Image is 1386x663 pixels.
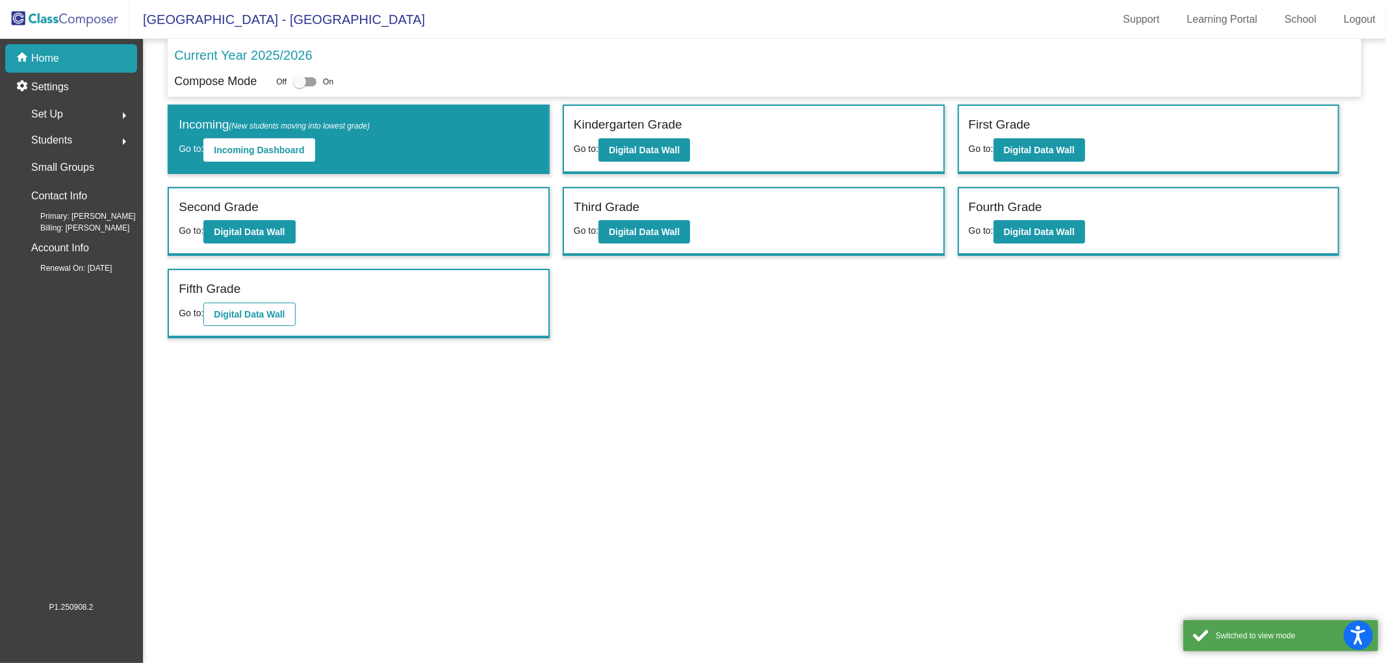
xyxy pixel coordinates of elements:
p: Compose Mode [174,73,257,90]
button: Digital Data Wall [994,220,1085,244]
label: Second Grade [179,198,259,217]
label: First Grade [969,116,1031,134]
span: Go to: [574,225,598,236]
span: Primary: [PERSON_NAME] [19,210,136,222]
button: Digital Data Wall [994,138,1085,162]
mat-icon: arrow_right [116,108,132,123]
button: Incoming Dashboard [203,138,314,162]
span: Go to: [179,225,203,236]
button: Digital Data Wall [598,138,690,162]
b: Digital Data Wall [609,227,680,237]
a: Logout [1333,9,1386,30]
span: Off [276,76,287,88]
label: Third Grade [574,198,639,217]
div: Switched to view mode [1216,630,1368,642]
span: Students [31,131,72,149]
span: [GEOGRAPHIC_DATA] - [GEOGRAPHIC_DATA] [130,9,425,30]
button: Digital Data Wall [203,220,295,244]
label: Kindergarten Grade [574,116,682,134]
span: On [323,76,333,88]
a: School [1274,9,1327,30]
span: Renewal On: [DATE] [19,262,112,274]
span: Go to: [179,144,203,154]
span: Go to: [574,144,598,154]
button: Digital Data Wall [598,220,690,244]
p: Home [31,51,59,66]
a: Support [1113,9,1170,30]
mat-icon: home [16,51,31,66]
b: Digital Data Wall [1004,227,1075,237]
b: Digital Data Wall [1004,145,1075,155]
p: Contact Info [31,187,87,205]
p: Small Groups [31,158,94,177]
span: (New students moving into lowest grade) [229,121,370,131]
button: Digital Data Wall [203,303,295,326]
span: Billing: [PERSON_NAME] [19,222,129,234]
mat-icon: settings [16,79,31,95]
b: Digital Data Wall [214,309,285,319]
span: Go to: [179,308,203,318]
label: Fourth Grade [969,198,1042,217]
mat-icon: arrow_right [116,134,132,149]
b: Digital Data Wall [214,227,285,237]
label: Incoming [179,116,370,134]
span: Go to: [969,225,994,236]
b: Incoming Dashboard [214,145,304,155]
label: Fifth Grade [179,280,240,299]
b: Digital Data Wall [609,145,680,155]
span: Go to: [969,144,994,154]
p: Account Info [31,239,89,257]
p: Settings [31,79,69,95]
span: Set Up [31,105,63,123]
a: Learning Portal [1177,9,1268,30]
p: Current Year 2025/2026 [174,45,312,65]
